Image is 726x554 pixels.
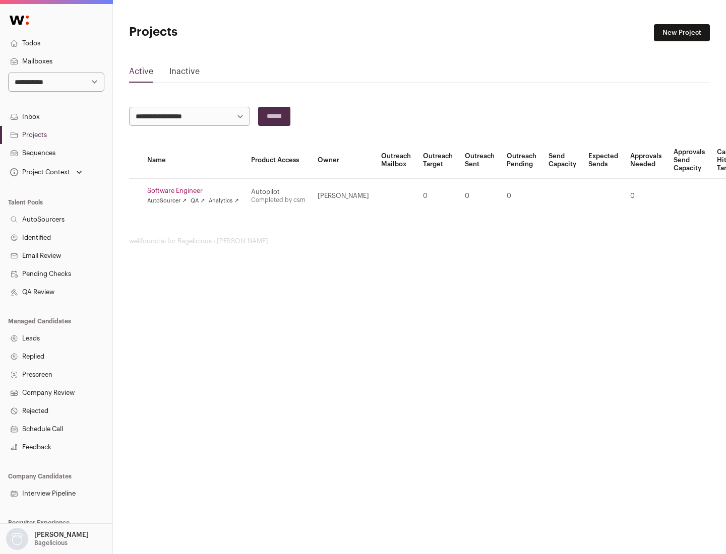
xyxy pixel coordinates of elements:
[582,142,624,179] th: Expected Sends
[4,10,34,30] img: Wellfound
[6,528,28,550] img: nopic.png
[4,528,91,550] button: Open dropdown
[654,24,710,41] a: New Project
[375,142,417,179] th: Outreach Mailbox
[501,179,542,214] td: 0
[251,188,306,196] div: Autopilot
[542,142,582,179] th: Send Capacity
[501,142,542,179] th: Outreach Pending
[624,142,668,179] th: Approvals Needed
[129,237,710,245] footer: wellfound:ai for Bagelicious - [PERSON_NAME]
[459,142,501,179] th: Outreach Sent
[668,142,711,179] th: Approvals Send Capacity
[8,165,84,179] button: Open dropdown
[129,24,323,40] h1: Projects
[129,65,153,82] a: Active
[251,197,306,203] a: Completed by csm
[312,142,375,179] th: Owner
[147,187,239,195] a: Software Engineer
[312,179,375,214] td: [PERSON_NAME]
[169,65,200,82] a: Inactive
[8,168,70,176] div: Project Context
[624,179,668,214] td: 0
[245,142,312,179] th: Product Access
[34,539,68,547] p: Bagelicious
[417,179,459,214] td: 0
[141,142,245,179] th: Name
[459,179,501,214] td: 0
[191,197,205,205] a: QA ↗
[147,197,187,205] a: AutoSourcer ↗
[417,142,459,179] th: Outreach Target
[34,531,89,539] p: [PERSON_NAME]
[209,197,238,205] a: Analytics ↗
